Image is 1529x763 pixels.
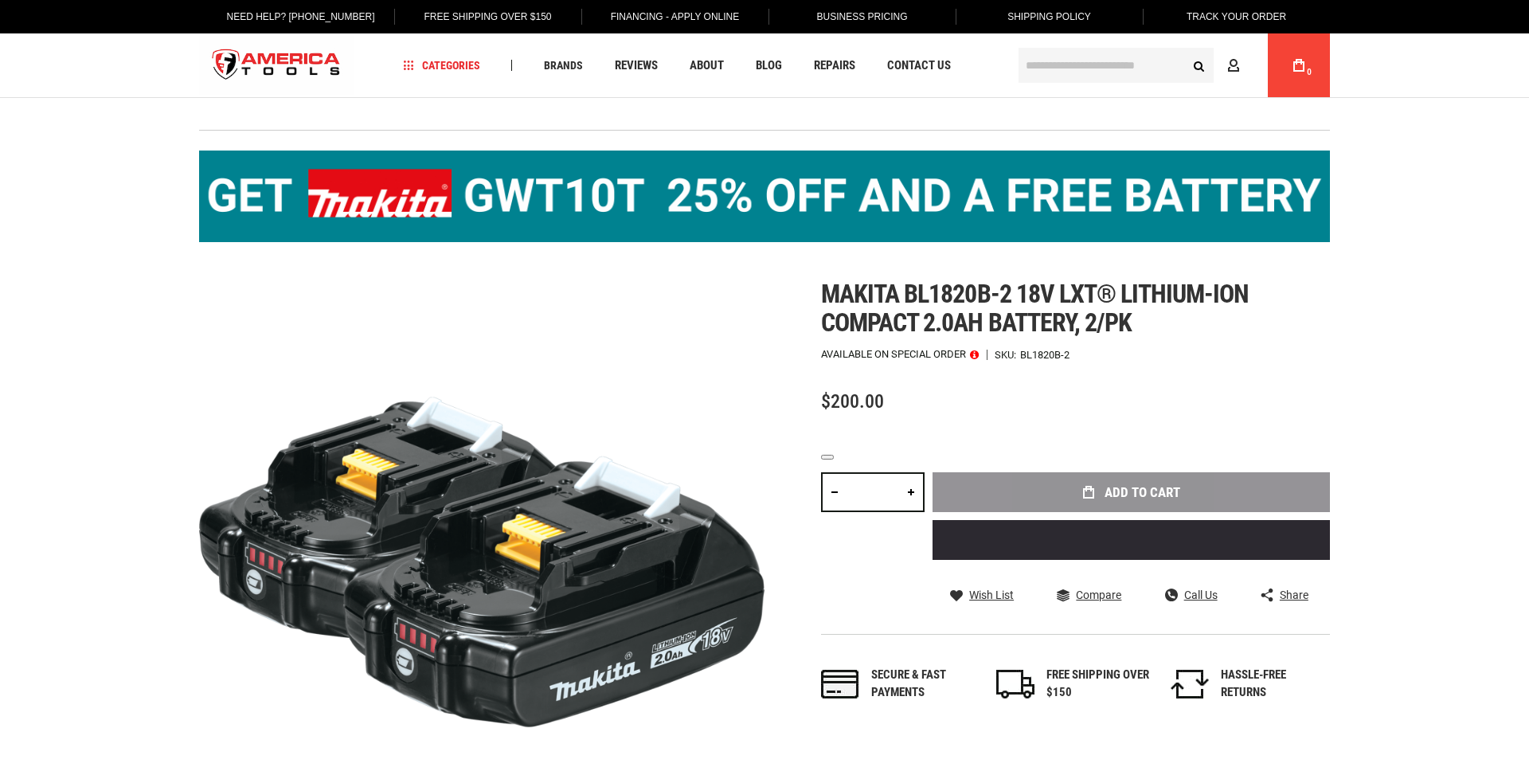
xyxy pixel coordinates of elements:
[404,60,480,71] span: Categories
[682,55,731,76] a: About
[1184,589,1218,601] span: Call Us
[199,151,1330,242] img: BOGO: Buy the Makita® XGT IMpact Wrench (GWT10T), get the BL4040 4ah Battery FREE!
[1007,11,1091,22] span: Shipping Policy
[1221,667,1324,701] div: HASSLE-FREE RETURNS
[821,670,859,698] img: payments
[821,349,979,360] p: Available on Special Order
[1284,33,1314,97] a: 0
[397,55,487,76] a: Categories
[537,55,590,76] a: Brands
[814,60,855,72] span: Repairs
[608,55,665,76] a: Reviews
[821,279,1249,338] span: Makita bl1820b-2 18v lxt® lithium-ion compact 2.0ah battery, 2/pk
[821,390,884,413] span: $200.00
[995,350,1020,360] strong: SKU
[749,55,789,76] a: Blog
[1171,670,1209,698] img: returns
[199,36,354,96] a: store logo
[969,589,1014,601] span: Wish List
[690,60,724,72] span: About
[871,667,975,701] div: Secure & fast payments
[1165,588,1218,602] a: Call Us
[1280,589,1308,601] span: Share
[1020,350,1070,360] div: BL1820B-2
[199,36,354,96] img: America Tools
[807,55,862,76] a: Repairs
[996,670,1034,698] img: shipping
[1307,68,1312,76] span: 0
[1076,589,1121,601] span: Compare
[756,60,782,72] span: Blog
[887,60,951,72] span: Contact Us
[1183,50,1214,80] button: Search
[1057,588,1121,602] a: Compare
[1046,667,1150,701] div: FREE SHIPPING OVER $150
[950,588,1014,602] a: Wish List
[880,55,958,76] a: Contact Us
[615,60,658,72] span: Reviews
[544,60,583,71] span: Brands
